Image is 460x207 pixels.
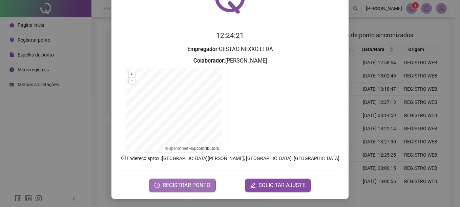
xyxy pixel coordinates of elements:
button: – [129,78,135,84]
button: editSOLICITAR AJUSTE [245,179,311,192]
time: 12:24:21 [216,31,244,40]
a: OpenStreetMap [168,146,196,151]
strong: Colaborador [193,57,224,64]
span: REGISTRAR PONTO [163,181,210,189]
span: info-circle [121,155,127,161]
span: edit [250,183,256,188]
strong: Empregador [187,46,217,52]
button: REGISTRAR PONTO [149,179,216,192]
button: + [129,71,135,77]
span: SOLICITAR AJUSTE [258,181,306,189]
li: © contributors. [165,146,220,151]
p: Endereço aprox. : [GEOGRAPHIC_DATA][PERSON_NAME], [GEOGRAPHIC_DATA], [GEOGRAPHIC_DATA] [120,155,340,162]
h3: : GESTAO NEXXO LTDA [120,45,340,54]
h3: : [PERSON_NAME] [120,56,340,65]
span: clock-circle [154,183,160,188]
